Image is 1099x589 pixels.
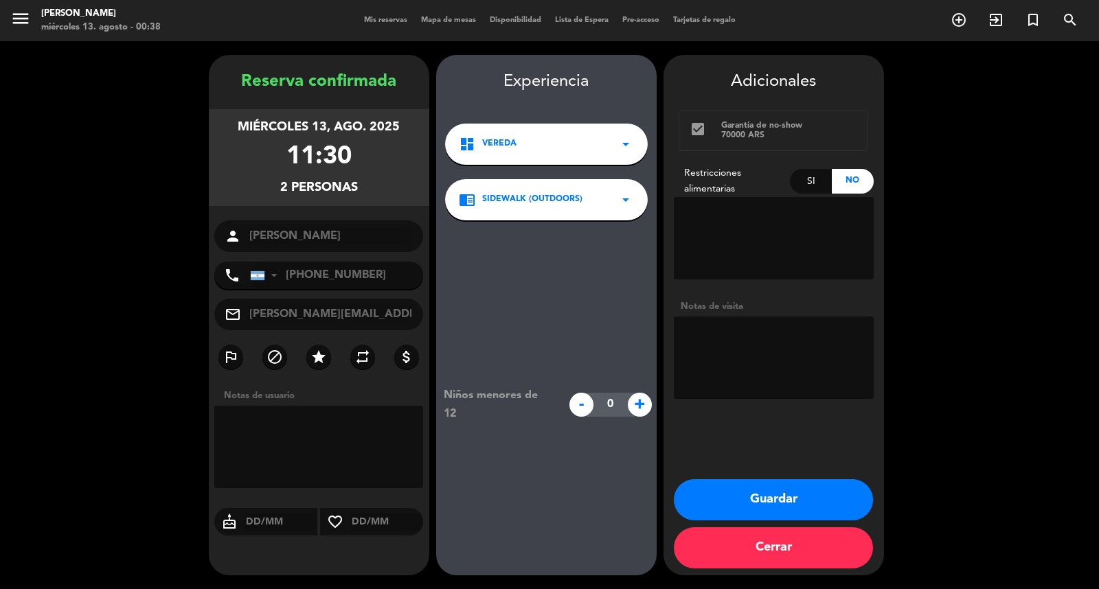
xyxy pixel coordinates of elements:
[245,513,318,531] input: DD/MM
[414,16,483,24] span: Mapa de mesas
[10,8,31,34] button: menu
[666,16,743,24] span: Tarjetas de regalo
[674,527,873,568] button: Cerrar
[459,136,475,152] i: dashboard
[459,192,475,208] i: chrome_reader_mode
[721,130,858,140] div: 70000 ARS
[354,349,371,365] i: repeat
[310,349,327,365] i: star
[1025,12,1041,28] i: turned_in_not
[251,262,282,288] div: Argentina: +54
[674,479,873,520] button: Guardar
[224,267,240,284] i: phone
[483,16,548,24] span: Disponibilidad
[41,21,161,34] div: miércoles 13. agosto - 00:38
[320,513,350,530] i: favorite_border
[209,69,429,95] div: Reserva confirmada
[618,136,634,152] i: arrow_drop_down
[618,192,634,208] i: arrow_drop_down
[350,513,424,531] input: DD/MM
[1062,12,1078,28] i: search
[721,121,858,130] div: Garantía de no-show
[988,12,1004,28] i: exit_to_app
[674,165,791,197] div: Restricciones alimentarias
[398,349,415,365] i: attach_money
[674,299,874,314] div: Notas de visita
[267,349,283,365] i: block
[280,178,358,198] div: 2 personas
[41,7,161,21] div: [PERSON_NAME]
[286,137,352,178] div: 11:30
[569,393,593,417] span: -
[790,169,832,194] div: Si
[225,306,241,323] i: mail_outline
[482,193,582,207] span: Sidewalk (OUTDOORS)
[214,513,245,530] i: cake
[951,12,967,28] i: add_circle_outline
[674,69,874,95] div: Adicionales
[615,16,666,24] span: Pre-acceso
[10,8,31,29] i: menu
[217,389,429,403] div: Notas de usuario
[225,228,241,244] i: person
[436,69,657,95] div: Experiencia
[223,349,239,365] i: outlined_flag
[482,137,517,151] span: Vereda
[433,386,562,422] div: Niños menores de 12
[628,393,652,417] span: +
[357,16,414,24] span: Mis reservas
[690,121,706,137] i: check_box
[238,117,400,137] div: miércoles 13, ago. 2025
[832,169,874,194] div: No
[548,16,615,24] span: Lista de Espera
